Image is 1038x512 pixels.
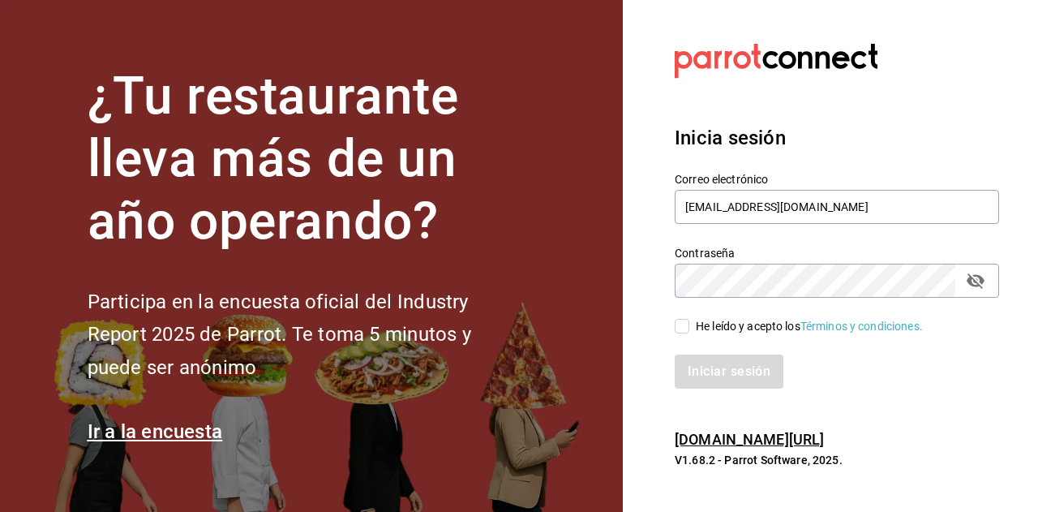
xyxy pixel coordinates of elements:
h2: Participa en la encuesta oficial del Industry Report 2025 de Parrot. Te toma 5 minutos y puede se... [88,286,525,385]
label: Contraseña [675,247,999,259]
a: Ir a la encuesta [88,420,223,443]
label: Correo electrónico [675,174,999,185]
p: V1.68.2 - Parrot Software, 2025. [675,452,999,468]
a: Términos y condiciones. [800,320,923,333]
h1: ¿Tu restaurante lleva más de un año operando? [88,66,525,252]
div: He leído y acepto los [696,318,923,335]
a: [DOMAIN_NAME][URL] [675,431,824,448]
h3: Inicia sesión [675,123,999,153]
button: passwordField [962,267,989,295]
input: Ingresa tu correo electrónico [675,190,999,224]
